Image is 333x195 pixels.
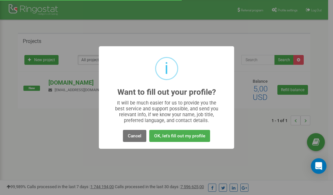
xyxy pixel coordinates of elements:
[311,158,326,174] div: Open Intercom Messenger
[149,130,210,142] button: OK, let's fill out my profile
[123,130,146,142] button: Cancel
[117,88,216,97] h2: Want to fill out your profile?
[165,58,168,79] div: i
[112,100,221,123] div: It will be much easier for us to provide you the best service and support possible, and send you ...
